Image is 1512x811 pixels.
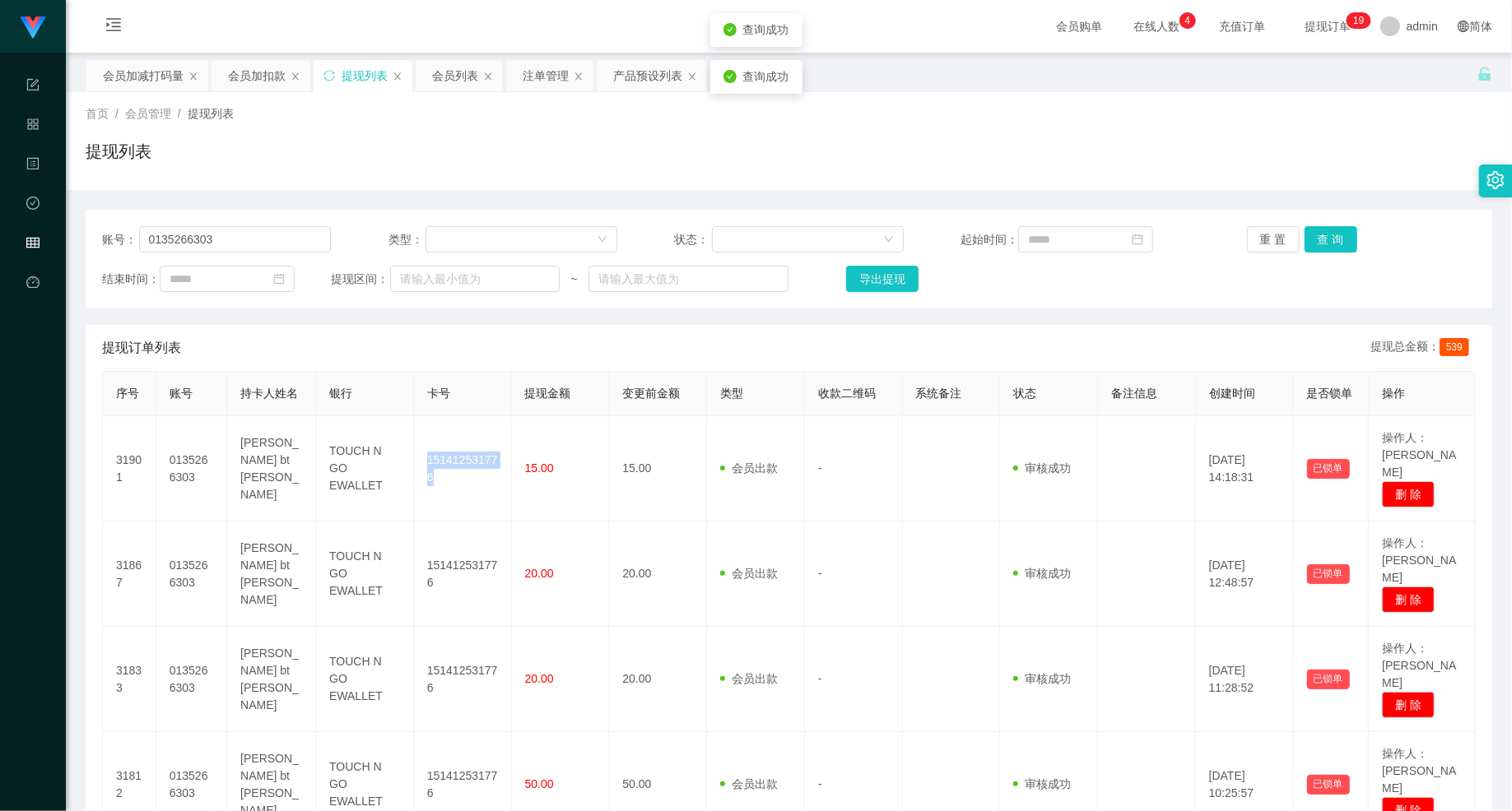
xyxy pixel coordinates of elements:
span: 状态 [1013,387,1036,400]
div: 提现列表 [342,60,388,91]
button: 已锁单 [1307,564,1350,584]
span: 结束时间： [102,271,160,288]
span: - [818,777,822,790]
span: / [115,107,119,120]
i: 图标: menu-unfold [86,1,142,53]
i: 图标: global [1458,21,1469,32]
span: 账号： [102,231,139,248]
i: 图标: setting [1486,171,1505,189]
i: 图标: close [393,72,402,81]
img: logo.9652507e.png [20,16,46,39]
span: 银行 [329,387,352,400]
span: 创建时间 [1209,387,1255,400]
span: 操作人：[PERSON_NAME] [1382,536,1456,584]
i: 图标: calendar [1132,234,1143,245]
i: 图标: down [598,234,607,246]
span: 539 [1440,338,1469,356]
span: 会员出款 [720,567,778,580]
span: 起始时间： [961,231,1018,248]
span: 收款二维码 [818,387,876,400]
td: 31833 [103,627,156,732]
sup: 4 [1179,12,1196,29]
i: 图标: profile [26,150,40,183]
div: 会员列表 [432,60,478,91]
div: 产品预设列表 [613,60,682,91]
a: 图标: dashboard平台首页 [26,266,40,433]
span: / [178,107,181,120]
span: 审核成功 [1013,777,1071,790]
i: 图标: unlock [1477,67,1492,81]
span: 会员出款 [720,461,778,475]
span: 账号 [170,387,193,400]
td: TOUCH N GO EWALLET [316,521,414,627]
i: 图标: close [291,72,300,81]
button: 重 置 [1247,226,1300,253]
span: 操作人：[PERSON_NAME] [1382,642,1456,689]
button: 删 除 [1382,481,1435,507]
td: 31867 [103,521,156,627]
td: TOUCH N GO EWALLET [316,416,414,521]
i: 图标: close [483,72,493,81]
span: 审核成功 [1013,461,1071,475]
button: 导出提现 [846,266,919,292]
span: 会员出款 [720,672,778,685]
i: 图标: close [188,72,198,81]
button: 已锁单 [1307,775,1350,795]
p: 1 [1353,12,1359,29]
span: - [818,461,822,475]
td: [DATE] 14:18:31 [1196,416,1294,521]
span: 查询成功 [743,23,789,36]
i: 图标: form [26,71,40,104]
span: 会员出款 [720,777,778,790]
span: - [818,567,822,580]
span: 查询成功 [743,70,789,83]
i: 图标: close [574,72,584,81]
button: 已锁单 [1307,459,1350,479]
td: 151412531776 [414,627,512,732]
button: 已锁单 [1307,670,1350,689]
span: 操作人：[PERSON_NAME] [1382,747,1456,795]
div: 会员加减打码量 [103,60,184,91]
span: 类型： [388,231,426,248]
span: 卡号 [427,387,450,400]
p: 4 [1185,12,1191,29]
sup: 19 [1347,12,1370,29]
h1: 提现列表 [86,139,151,164]
span: 充值订单 [1211,21,1273,32]
button: 删 除 [1382,692,1435,718]
span: 操作人：[PERSON_NAME] [1382,431,1456,479]
span: 变更前金额 [622,387,680,400]
td: [DATE] 12:48:57 [1196,521,1294,627]
i: icon: check-circle [723,23,737,36]
td: [PERSON_NAME] bt [PERSON_NAME] [227,416,316,521]
td: [PERSON_NAME] bt [PERSON_NAME] [227,627,316,732]
span: 类型 [720,387,743,400]
i: 图标: appstore-o [26,110,40,143]
div: 注单管理 [523,60,569,91]
td: [DATE] 11:28:52 [1196,627,1294,732]
td: 20.00 [609,627,707,732]
span: 备注信息 [1111,387,1157,400]
span: 提现列表 [188,107,234,120]
i: 图标: table [26,229,40,262]
span: 是否锁单 [1307,387,1353,400]
span: 15.00 [525,461,554,475]
i: 图标: sync [323,70,335,81]
td: 0135266303 [156,521,227,627]
i: 图标: calendar [273,273,285,285]
span: 会员管理 [125,107,171,120]
span: 产品管理 [26,118,40,265]
span: 操作 [1382,387,1405,400]
span: 提现区间： [331,271,390,288]
span: 20.00 [525,672,554,685]
span: 提现订单 [1296,21,1359,32]
td: 15.00 [609,416,707,521]
i: 图标: close [687,72,697,81]
td: TOUCH N GO EWALLET [316,627,414,732]
td: 0135266303 [156,416,227,521]
i: 图标: down [884,234,894,246]
span: 提现金额 [525,387,571,400]
span: 系统配置 [26,79,40,225]
td: 151412531776 [414,521,512,627]
input: 请输入 [139,226,332,253]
